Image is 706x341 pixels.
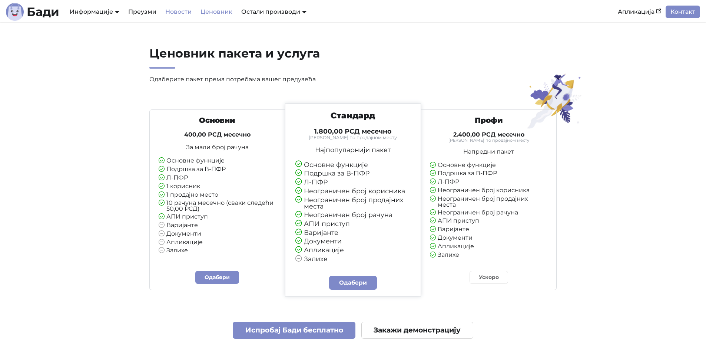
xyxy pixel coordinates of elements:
[159,214,276,220] li: АПИ приступ
[295,147,411,153] p: Најпопуларнији пакет
[295,247,411,254] li: Апликације
[613,6,666,18] a: Апликација
[161,6,196,18] a: Новости
[295,256,411,263] li: Залихе
[159,239,276,246] li: Апликације
[329,276,377,290] a: Одабери
[6,3,24,21] img: Лого
[430,218,547,224] li: АПИ приступ
[241,8,306,15] a: Остали производи
[159,231,276,237] li: Документи
[196,6,237,18] a: Ценовник
[6,3,59,21] a: ЛогоБади
[159,144,276,150] p: За мали број рачуна
[159,222,276,229] li: Варијанте
[430,210,547,216] li: Неограничен број рачуна
[295,111,411,121] h3: Стандард
[430,243,547,250] li: Апликације
[149,46,423,69] h2: Ценовник пакета и услуга
[70,8,119,15] a: Информације
[233,322,355,339] a: Испробај Бади бесплатно
[149,75,423,84] p: Одаберите пакет према потребама вашег предузећа
[430,226,547,233] li: Варијанте
[195,271,239,284] a: Одабери
[159,166,276,173] li: Подршка за В-ПФР
[430,116,547,125] h3: Профи
[430,196,547,208] li: Неограничен број продајних места
[295,212,411,219] li: Неограничен број рачуна
[295,135,411,140] small: [PERSON_NAME] по продајном месту
[295,179,411,186] li: Л-ПФР
[430,131,547,138] h4: 2.400,00 РСД месечно
[159,183,276,190] li: 1 корисник
[159,247,276,254] li: Залихе
[159,131,276,138] h4: 400,00 РСД месечно
[361,322,473,339] a: Закажи демонстрацију
[295,238,411,245] li: Документи
[159,116,276,125] h3: Основни
[124,6,161,18] a: Преузми
[430,252,547,259] li: Залихе
[295,220,411,227] li: АПИ приступ
[430,138,547,142] small: [PERSON_NAME] по продајном месту
[295,229,411,236] li: Варијанте
[666,6,700,18] a: Контакт
[430,179,547,186] li: Л-ПФР
[159,175,276,181] li: Л-ПФР
[295,197,411,210] li: Неограничен број продајних места
[295,170,411,177] li: Подршка за В-ПФР
[295,127,411,135] h4: 1.800,00 РСД месечно
[295,161,411,168] li: Основне функције
[430,162,547,169] li: Основне функције
[159,200,276,212] li: 10 рачуна месечно (сваки следећи 50,00 РСД)
[27,6,59,18] b: Бади
[523,73,587,129] img: Ценовник пакета и услуга
[430,149,547,155] p: Напредни пакет
[430,235,547,242] li: Документи
[159,158,276,164] li: Основне функције
[430,187,547,194] li: Неограничен број корисника
[295,188,411,195] li: Неограничен број корисника
[159,192,276,199] li: 1 продајно место
[430,170,547,177] li: Подршка за В-ПФР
